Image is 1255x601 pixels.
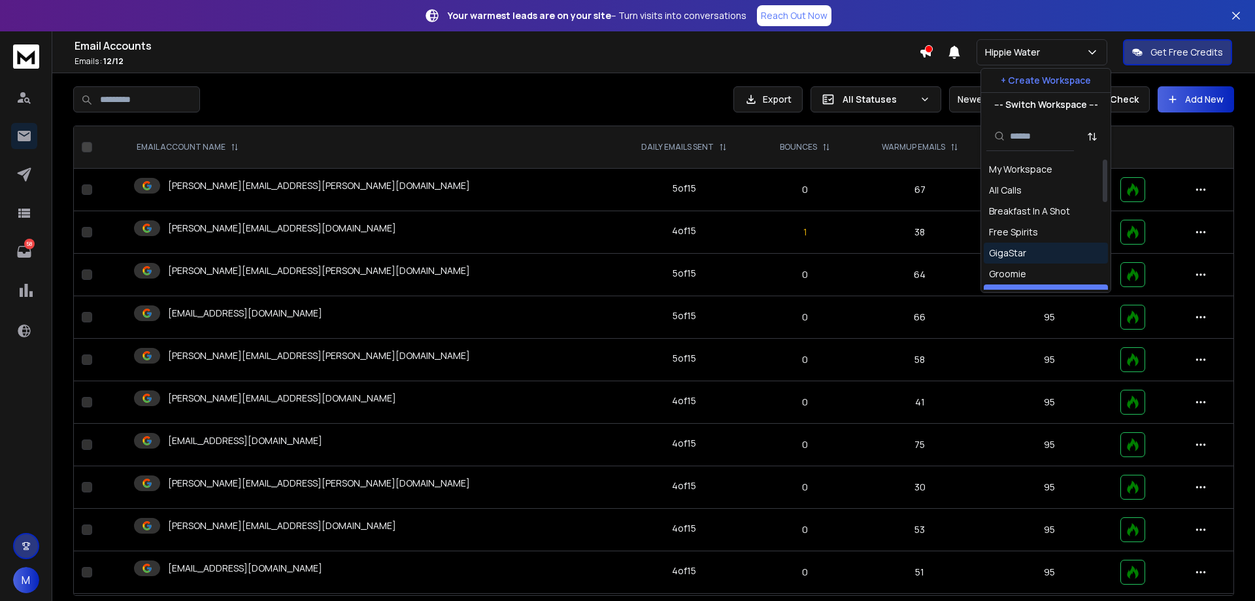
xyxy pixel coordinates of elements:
[765,566,846,579] p: 0
[765,183,846,196] p: 0
[168,562,322,575] p: [EMAIL_ADDRESS][DOMAIN_NAME]
[673,352,696,365] div: 5 of 15
[986,296,1113,339] td: 95
[75,38,919,54] h1: Email Accounts
[24,239,35,249] p: 58
[765,226,846,239] p: 1
[854,339,986,381] td: 58
[986,424,1113,466] td: 95
[843,93,914,106] p: All Statuses
[854,211,986,254] td: 38
[168,179,470,192] p: [PERSON_NAME][EMAIL_ADDRESS][PERSON_NAME][DOMAIN_NAME]
[981,69,1111,92] button: + Create Workspace
[13,44,39,69] img: logo
[986,339,1113,381] td: 95
[641,142,714,152] p: DAILY EMAILS SENT
[168,477,470,490] p: [PERSON_NAME][EMAIL_ADDRESS][PERSON_NAME][DOMAIN_NAME]
[75,56,919,67] p: Emails :
[985,46,1045,59] p: Hippie Water
[986,509,1113,551] td: 95
[765,396,846,409] p: 0
[854,169,986,211] td: 67
[13,567,39,593] button: M
[672,437,696,450] div: 4 of 15
[168,434,322,447] p: [EMAIL_ADDRESS][DOMAIN_NAME]
[137,142,239,152] div: EMAIL ACCOUNT NAME
[168,392,396,405] p: [PERSON_NAME][EMAIL_ADDRESS][DOMAIN_NAME]
[989,226,1038,239] div: Free Spirits
[103,56,124,67] span: 12 / 12
[989,205,1070,218] div: Breakfast In A Shot
[765,438,846,451] p: 0
[989,267,1026,281] div: Groomie
[854,296,986,339] td: 66
[672,564,696,577] div: 4 of 15
[989,288,1045,301] div: Hippie Water
[448,9,611,22] strong: Your warmest leads are on your site
[1001,74,1091,87] p: + Create Workspace
[986,381,1113,424] td: 95
[854,466,986,509] td: 30
[882,142,945,152] p: WARMUP EMAILS
[1158,86,1234,112] button: Add New
[761,9,828,22] p: Reach Out Now
[765,353,846,366] p: 0
[1150,46,1223,59] p: Get Free Credits
[673,309,696,322] div: 5 of 15
[854,551,986,594] td: 51
[989,163,1052,176] div: My Workspace
[757,5,831,26] a: Reach Out Now
[672,394,696,407] div: 4 of 15
[672,224,696,237] div: 4 of 15
[672,522,696,535] div: 4 of 15
[986,466,1113,509] td: 95
[989,184,1022,197] div: All Calls
[765,311,846,324] p: 0
[168,222,396,235] p: [PERSON_NAME][EMAIL_ADDRESS][DOMAIN_NAME]
[672,479,696,492] div: 4 of 15
[986,551,1113,594] td: 95
[765,268,846,281] p: 0
[168,349,470,362] p: [PERSON_NAME][EMAIL_ADDRESS][PERSON_NAME][DOMAIN_NAME]
[1123,39,1232,65] button: Get Free Credits
[989,247,1026,260] div: GigaStar
[765,523,846,536] p: 0
[448,9,746,22] p: – Turn visits into conversations
[11,239,37,265] a: 58
[780,142,817,152] p: BOUNCES
[168,307,322,320] p: [EMAIL_ADDRESS][DOMAIN_NAME]
[854,381,986,424] td: 41
[673,182,696,195] div: 5 of 15
[1079,124,1105,150] button: Sort by Sort A-Z
[168,519,396,532] p: [PERSON_NAME][EMAIL_ADDRESS][DOMAIN_NAME]
[854,254,986,296] td: 64
[854,424,986,466] td: 75
[733,86,803,112] button: Export
[673,267,696,280] div: 5 of 15
[765,481,846,494] p: 0
[168,264,470,277] p: [PERSON_NAME][EMAIL_ADDRESS][PERSON_NAME][DOMAIN_NAME]
[949,86,1034,112] button: Newest
[854,509,986,551] td: 53
[994,98,1098,111] p: --- Switch Workspace ---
